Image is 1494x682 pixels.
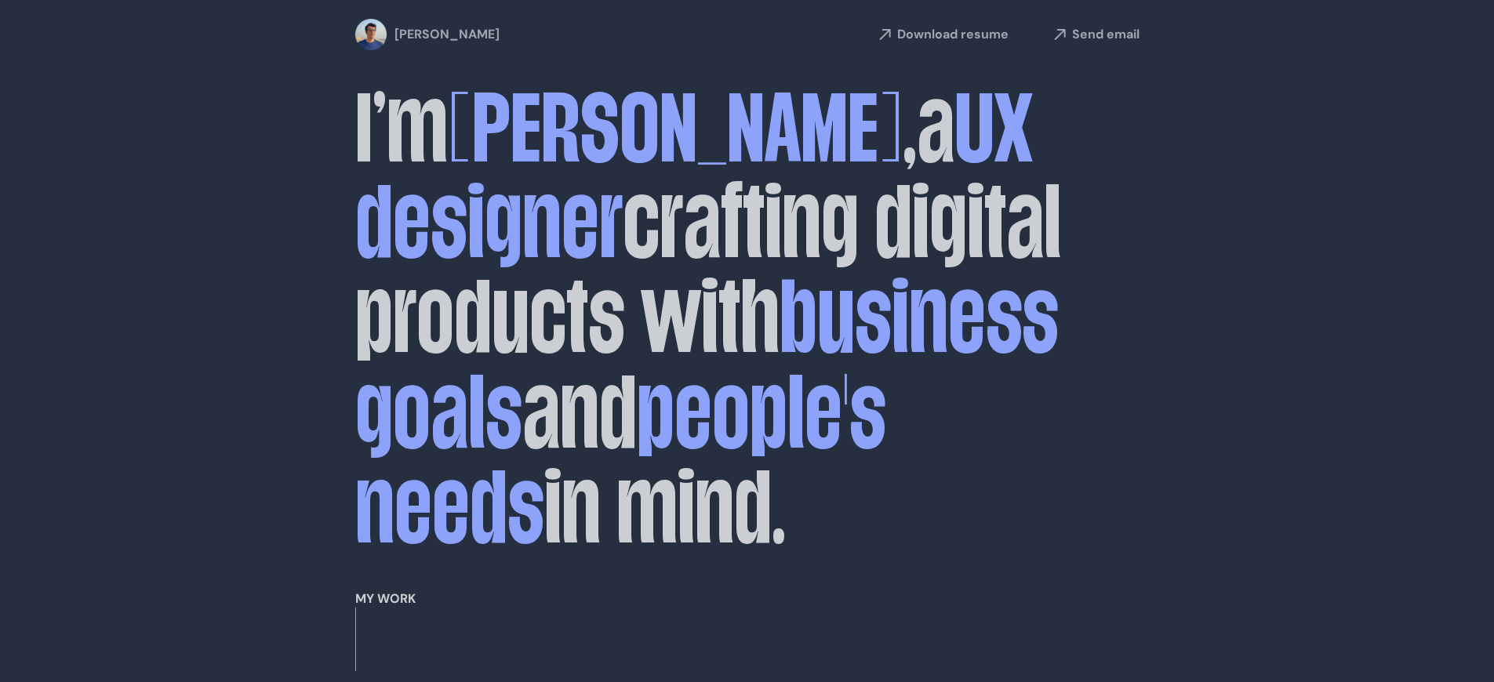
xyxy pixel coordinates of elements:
span: UX designer [355,82,1033,267]
h2: My work [355,592,1140,606]
h1: I’m , a crafting digital products with and in mind. [355,80,1140,557]
span: business goals [355,273,1059,458]
a: Download resume [873,23,1009,46]
img: profile-pic.png [355,19,387,50]
span: [PERSON_NAME] [448,82,903,172]
img: arrowLinks.svg [873,23,897,46]
a: [PERSON_NAME] [355,19,481,50]
img: arrowLinks.svg [1048,23,1072,46]
a: Send email [1048,23,1140,46]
